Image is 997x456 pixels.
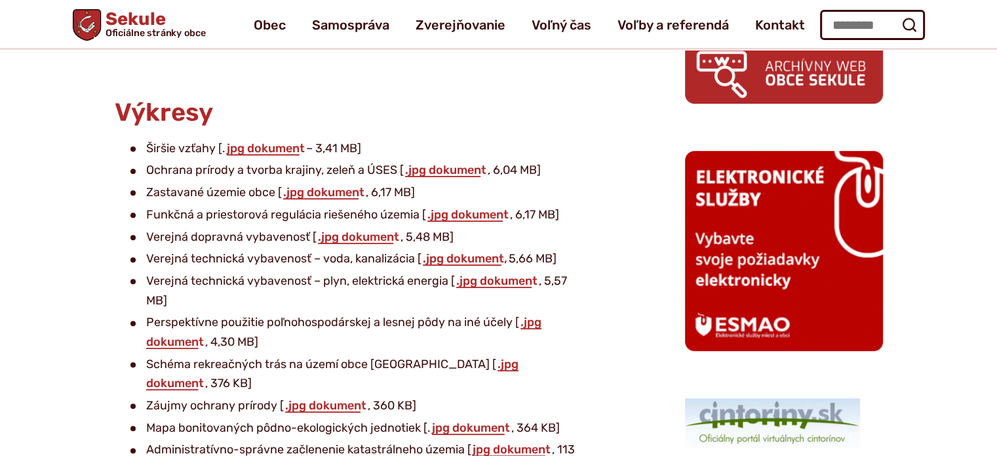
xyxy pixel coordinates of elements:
[130,228,580,247] li: Verejná dopravná vybavenosť [ , 5,48 MB]
[421,251,509,266] a: .jpg dokument,
[101,10,206,38] span: Sekule
[146,315,541,349] a: .jpg dokument
[254,7,286,43] a: Obec
[685,40,883,104] img: archiv.png
[431,421,511,435] a: jpg dokument
[130,161,580,180] li: Ochrana prírody a tvorba krajiny, zeleň a ÚSES [ , 6,04 MB]
[617,7,729,43] a: Voľby a referendá
[685,398,860,448] img: 1.png
[755,7,805,43] a: Kontakt
[130,396,580,416] li: Záujmy ochrany prírody [ , 360 KB]
[416,7,505,43] a: Zverejňovanie
[225,141,306,155] a: jpg dokument
[130,183,580,203] li: Zastavané územie obce [ , 6,17 MB]
[115,97,213,127] span: Výkresy
[73,9,206,41] a: Logo Sekule, prejsť na domovskú stránku.
[685,151,883,350] img: esmao_sekule_b.png
[130,355,580,394] li: Schéma rekreačných trás na území obce [GEOGRAPHIC_DATA] [ , 376 KB]
[130,205,580,225] li: Funkčná a priestorová regulácia riešeného územia [ , 6,17 MB]
[130,249,580,269] li: Verejná technická vybavenosť – voda, kanalizácia [ 5,66 MB]
[130,139,580,159] li: Širšie vzťahy [. – 3,41 MB]
[130,313,580,352] li: Perspektívne použitie poľnohospodárskej a lesnej pôdy na iné účely [ , 4,30 MB]
[130,419,580,438] li: Mapa bonitovaných pôdno-ekologických jednotiek [. , 364 KB]
[426,207,510,222] a: .jpg dokument
[284,398,368,413] a: .jpg dokument
[282,185,366,199] a: .jpg dokument
[317,230,401,244] a: .jpg dokument
[73,9,101,41] img: Prejsť na domovskú stránku
[532,7,591,43] a: Voľný čas
[130,272,580,310] li: Verejná technická vybavenosť – plyn, elektrická energia [ , 5,57 MB]
[146,357,518,391] a: .jpg dokument
[404,163,488,177] a: .jpg dokument
[312,7,389,43] a: Samospráva
[105,28,206,37] span: Oficiálne stránky obce
[455,274,539,288] a: .jpg dokument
